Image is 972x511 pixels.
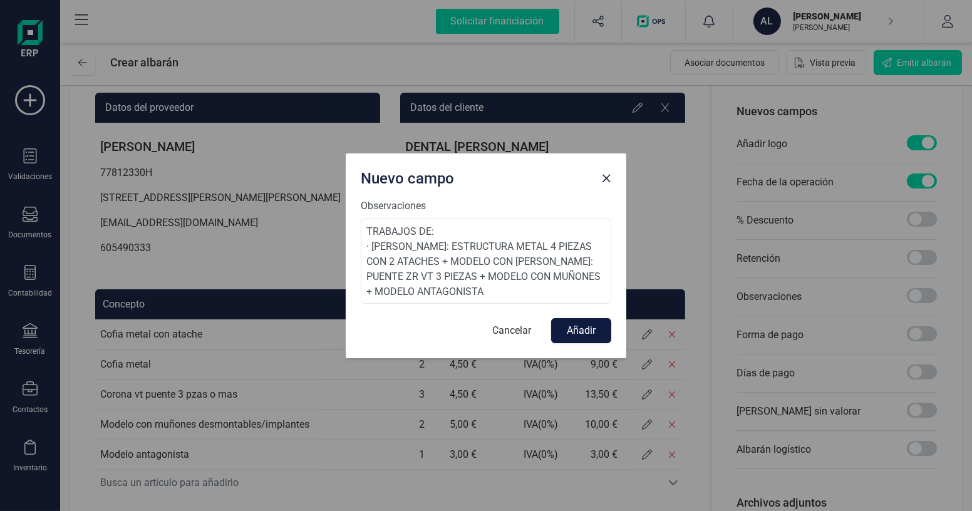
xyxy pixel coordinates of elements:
label: Observaciones [361,199,426,214]
textarea: TRABAJOS DE: · [PERSON_NAME]: ESTRUCTURA METAL 4 PIEZAS CON 2 ATACHES + MODELO CON [PERSON_NAME]:... [361,219,611,304]
button: Añadir [551,318,611,343]
div: Nuevo campo [356,163,596,188]
button: Cancelar [480,318,544,343]
button: Close [596,168,616,188]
